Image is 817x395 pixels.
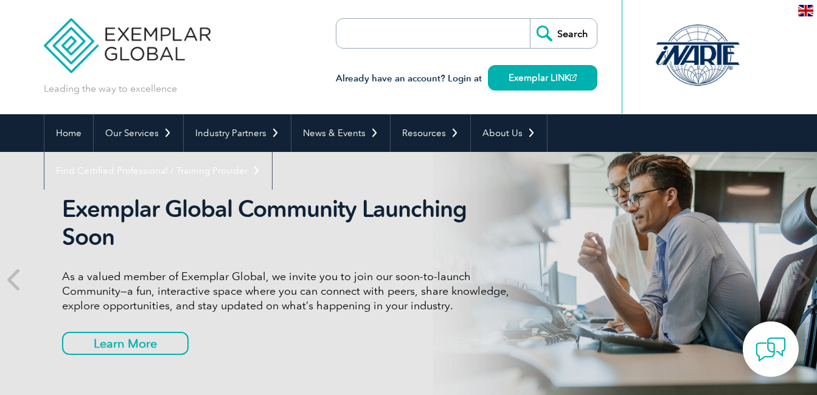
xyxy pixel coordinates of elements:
a: Industry Partners [184,114,291,152]
input: Search [530,19,597,48]
h2: Exemplar Global Community Launching Soon [62,195,518,251]
a: News & Events [291,114,390,152]
a: About Us [471,114,547,152]
img: en [798,5,813,16]
a: Home [44,114,93,152]
a: Find Certified Professional / Training Provider [44,152,272,190]
a: Learn More [62,332,189,355]
a: Our Services [94,114,183,152]
h3: Already have an account? Login at [336,71,597,86]
p: Leading the way to excellence [44,82,177,95]
a: Exemplar LINK [488,65,597,91]
img: open_square.png [570,74,577,81]
a: Resources [391,114,470,152]
img: contact-chat.png [756,334,786,365]
p: As a valued member of Exemplar Global, we invite you to join our soon-to-launch Community—a fun, ... [62,269,518,313]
